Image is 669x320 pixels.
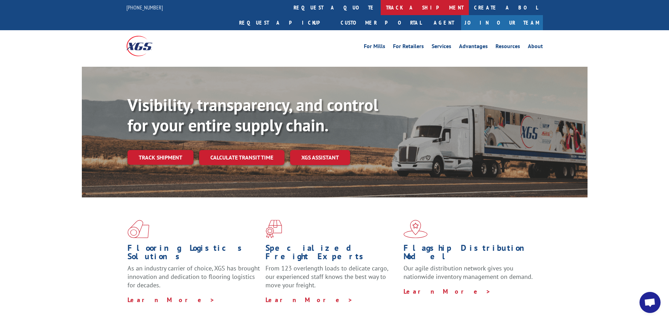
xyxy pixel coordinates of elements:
a: Resources [496,44,520,51]
a: Request a pickup [234,15,335,30]
img: xgs-icon-total-supply-chain-intelligence-red [127,220,149,238]
a: Learn More > [265,296,353,304]
h1: Flooring Logistics Solutions [127,244,260,264]
img: xgs-icon-flagship-distribution-model-red [404,220,428,238]
h1: Specialized Freight Experts [265,244,398,264]
a: Learn More > [127,296,215,304]
a: Advantages [459,44,488,51]
a: For Mills [364,44,385,51]
a: XGS ASSISTANT [290,150,350,165]
a: Agent [427,15,461,30]
a: [PHONE_NUMBER] [126,4,163,11]
a: Learn More > [404,287,491,295]
img: xgs-icon-focused-on-flooring-red [265,220,282,238]
a: About [528,44,543,51]
span: Our agile distribution network gives you nationwide inventory management on demand. [404,264,533,281]
a: Customer Portal [335,15,427,30]
a: Track shipment [127,150,194,165]
p: From 123 overlength loads to delicate cargo, our experienced staff knows the best way to move you... [265,264,398,295]
a: Calculate transit time [199,150,284,165]
a: For Retailers [393,44,424,51]
h1: Flagship Distribution Model [404,244,536,264]
div: Open chat [640,292,661,313]
span: As an industry carrier of choice, XGS has brought innovation and dedication to flooring logistics... [127,264,260,289]
a: Services [432,44,451,51]
a: Join Our Team [461,15,543,30]
b: Visibility, transparency, and control for your entire supply chain. [127,94,378,136]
